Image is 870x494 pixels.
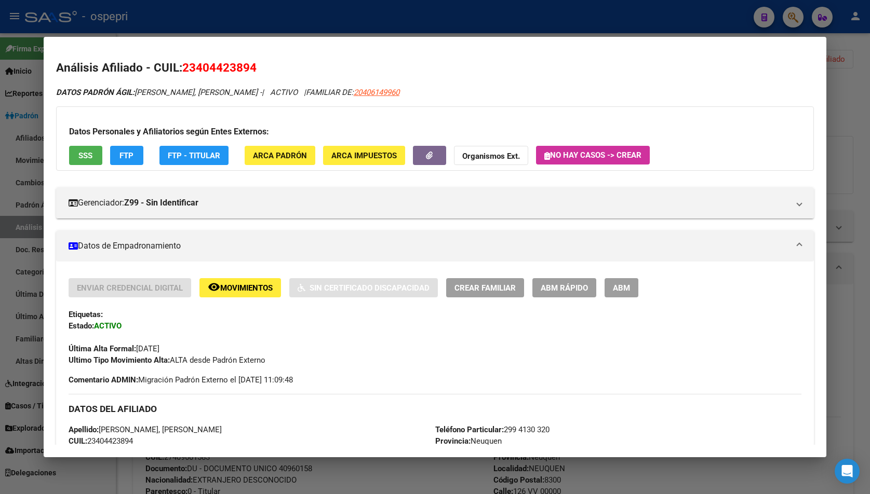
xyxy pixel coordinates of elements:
button: Crear Familiar [446,278,524,297]
strong: Apellido: [69,425,99,434]
span: FTP [119,151,133,160]
button: No hay casos -> Crear [536,146,650,164]
mat-expansion-panel-header: Datos de Empadronamiento [56,230,814,262]
mat-panel-title: Gerenciador: [69,197,789,209]
button: Sin Certificado Discapacidad [289,278,438,297]
button: Movimientos [199,278,281,297]
span: Neuquen [435,436,502,446]
mat-icon: remove_red_eye [208,281,220,293]
strong: Etiquetas: [69,310,103,319]
span: FTP - Titular [168,151,220,160]
span: [PERSON_NAME], [PERSON_NAME] - [56,88,262,97]
strong: Provincia: [435,436,471,446]
strong: CUIL: [69,436,87,446]
strong: Estado: [69,321,94,331]
span: ALTA desde Padrón Externo [69,355,265,365]
span: ABM Rápido [541,283,588,293]
button: Organismos Ext. [454,146,528,165]
span: Movimientos [220,283,273,293]
span: Crear Familiar [454,283,516,293]
strong: Comentario ADMIN: [69,375,138,385]
span: SSS [78,151,92,160]
span: ABM [613,283,630,293]
strong: ACTIVO [94,321,122,331]
button: FTP - Titular [159,146,229,165]
strong: DATOS PADRÓN ÁGIL: [56,88,135,97]
span: 23404423894 [182,61,257,74]
button: SSS [69,146,102,165]
span: No hay casos -> Crear [544,150,641,160]
strong: Organismos Ext. [462,152,520,161]
span: ARCA Impuestos [331,151,397,160]
strong: Teléfono Particular: [435,425,504,434]
strong: Última Alta Formal: [69,344,136,353]
span: FAMILIAR DE: [306,88,399,97]
button: Enviar Credencial Digital [69,278,191,297]
h3: Datos Personales y Afiliatorios según Entes Externos: [69,126,801,138]
span: [PERSON_NAME], [PERSON_NAME] [69,425,222,434]
mat-panel-title: Datos de Empadronamiento [69,240,789,252]
button: FTP [110,146,143,165]
i: | ACTIVO | [56,88,399,97]
span: Migración Padrón Externo el [DATE] 11:09:48 [69,374,293,386]
h3: DATOS DEL AFILIADO [69,403,802,415]
span: 299 4130 320 [435,425,550,434]
button: ABM Rápido [532,278,596,297]
button: ABM [605,278,638,297]
h2: Análisis Afiliado - CUIL: [56,59,814,77]
span: [DATE] [69,344,159,353]
button: ARCA Impuestos [323,146,405,165]
span: ARCA Padrón [253,151,307,160]
div: Open Intercom Messenger [835,459,860,484]
button: ARCA Padrón [245,146,315,165]
strong: Z99 - Sin Identificar [124,197,198,209]
span: 20406149960 [354,88,399,97]
mat-expansion-panel-header: Gerenciador:Z99 - Sin Identificar [56,187,814,218]
strong: Ultimo Tipo Movimiento Alta: [69,355,170,365]
span: Sin Certificado Discapacidad [310,283,430,293]
span: Enviar Credencial Digital [77,283,183,293]
span: 23404423894 [69,436,133,446]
